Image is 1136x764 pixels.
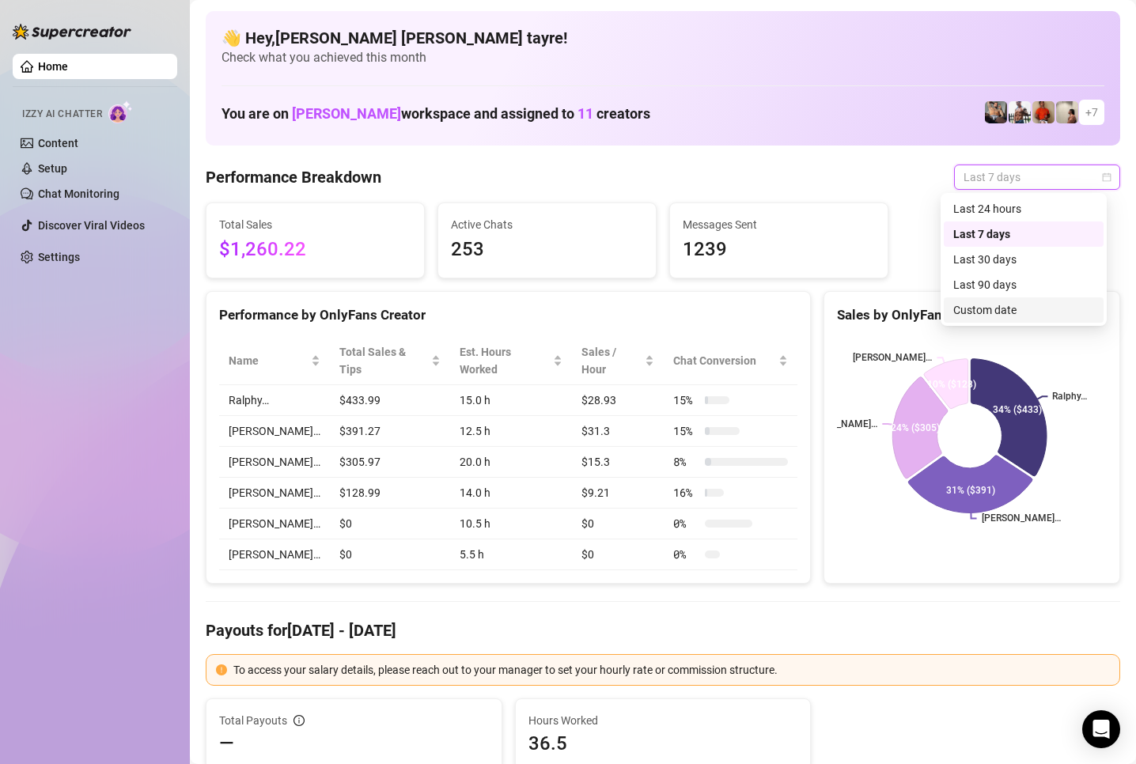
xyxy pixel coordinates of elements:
span: 0 % [673,546,699,563]
td: Ralphy… [219,385,330,416]
td: $0 [572,509,665,539]
span: Sales / Hour [581,343,642,378]
span: Name [229,352,308,369]
td: $28.93 [572,385,665,416]
span: Total Payouts [219,712,287,729]
div: Last 30 days [944,247,1104,272]
text: [PERSON_NAME]… [854,352,933,363]
div: Last 24 hours [953,200,1094,217]
div: To access your salary details, please reach out to your manager to set your hourly rate or commis... [233,661,1110,679]
h4: 👋 Hey, [PERSON_NAME] [PERSON_NAME] tayre ! [222,27,1104,49]
span: Active Chats [451,216,643,233]
text: [PERSON_NAME]… [982,513,1061,524]
div: Last 7 days [953,225,1094,243]
span: 11 [577,105,593,122]
img: AI Chatter [108,100,133,123]
div: Last 24 hours [944,196,1104,221]
span: calendar [1102,172,1111,182]
div: Last 90 days [953,276,1094,293]
td: $391.27 [330,416,450,447]
img: JUSTIN [1009,101,1031,123]
h4: Payouts for [DATE] - [DATE] [206,619,1120,641]
td: $9.21 [572,478,665,509]
td: $433.99 [330,385,450,416]
div: Last 30 days [953,251,1094,268]
td: $15.3 [572,447,665,478]
a: Chat Monitoring [38,187,119,200]
td: $31.3 [572,416,665,447]
img: Justin [1032,101,1055,123]
a: Content [38,137,78,149]
td: [PERSON_NAME]… [219,539,330,570]
span: Hours Worked [528,712,798,729]
th: Total Sales & Tips [330,337,450,385]
span: Last 7 days [964,165,1111,189]
span: Total Sales & Tips [339,343,428,378]
td: $128.99 [330,478,450,509]
td: 12.5 h [450,416,572,447]
span: Izzy AI Chatter [22,107,102,122]
td: [PERSON_NAME]… [219,447,330,478]
a: Settings [38,251,80,263]
div: Last 90 days [944,272,1104,297]
img: logo-BBDzfeDw.svg [13,24,131,40]
h1: You are on workspace and assigned to creators [222,105,650,123]
span: Total Sales [219,216,411,233]
a: Discover Viral Videos [38,219,145,232]
td: 5.5 h [450,539,572,570]
div: Sales by OnlyFans Creator [837,304,1107,326]
td: 14.0 h [450,478,572,509]
span: — [219,731,234,756]
span: 16 % [673,484,699,501]
a: Setup [38,162,67,175]
td: [PERSON_NAME]… [219,416,330,447]
span: 253 [451,235,643,265]
th: Name [219,337,330,385]
div: Est. Hours Worked [460,343,550,378]
td: [PERSON_NAME]… [219,478,330,509]
td: 20.0 h [450,447,572,478]
img: Ralphy [1056,101,1078,123]
span: 8 % [673,453,699,471]
span: Check what you achieved this month [222,49,1104,66]
span: Chat Conversion [673,352,775,369]
text: Ralphy… [1053,391,1088,403]
div: Performance by OnlyFans Creator [219,304,797,326]
span: + 7 [1085,104,1098,121]
td: 15.0 h [450,385,572,416]
span: [PERSON_NAME] [292,105,401,122]
img: George [985,101,1007,123]
span: info-circle [293,715,305,726]
div: Custom date [953,301,1094,319]
span: exclamation-circle [216,664,227,675]
td: $0 [330,539,450,570]
div: Open Intercom Messenger [1082,710,1120,748]
div: Custom date [944,297,1104,323]
span: 36.5 [528,731,798,756]
span: Messages Sent [683,216,875,233]
div: Last 7 days [944,221,1104,247]
td: $305.97 [330,447,450,478]
a: Home [38,60,68,73]
th: Sales / Hour [572,337,665,385]
span: 15 % [673,422,699,440]
td: $0 [572,539,665,570]
h4: Performance Breakdown [206,166,381,188]
span: 1239 [683,235,875,265]
td: [PERSON_NAME]… [219,509,330,539]
td: 10.5 h [450,509,572,539]
td: $0 [330,509,450,539]
span: 15 % [673,391,699,409]
span: 0 % [673,515,699,532]
th: Chat Conversion [664,337,797,385]
span: $1,260.22 [219,235,411,265]
text: [PERSON_NAME]… [799,418,878,429]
